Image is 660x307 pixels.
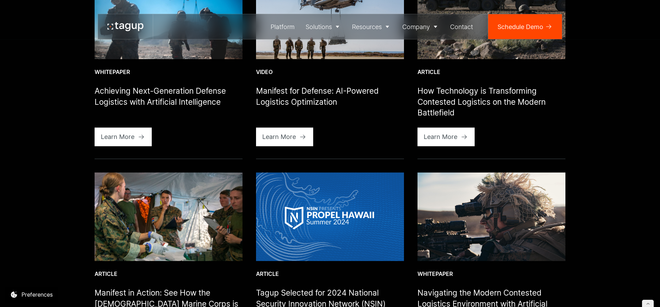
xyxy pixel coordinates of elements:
div: Whitepaper [417,270,565,278]
a: Learn More [417,128,475,146]
div: Video [256,68,404,76]
div: Article [95,270,243,278]
a: Learn More [256,128,313,146]
a: Resources [347,14,397,39]
div: Article [256,270,404,278]
div: Article [417,68,565,76]
div: Preferences [21,290,53,299]
div: Learn More [101,132,134,141]
a: Learn More [95,128,152,146]
div: Learn More [424,132,457,141]
div: Contact [450,22,473,31]
div: Company [402,22,430,31]
div: Learn More [262,132,296,141]
h1: How Technology is Transforming Contested Logistics on the Modern Battlefield [417,85,565,118]
a: Platform [265,14,300,39]
a: Solutions [300,14,347,39]
div: Solutions [306,22,332,31]
a: Schedule Demo [488,14,562,39]
a: Company [397,14,445,39]
h1: Manifest for Defense: AI-Powered Logistics Optimization [256,85,404,107]
div: Whitepaper [95,68,243,76]
div: Resources [352,22,382,31]
img: U.S. Marine Corps photo by Cpl. Aziza Kamuhanda_231002-M-AK118-1086 [417,173,565,261]
h1: Achieving Next-Generation Defense Logistics with Artificial Intelligence [95,85,243,107]
div: Schedule Demo [498,22,543,31]
div: Platform [271,22,294,31]
a: Contact [445,14,479,39]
